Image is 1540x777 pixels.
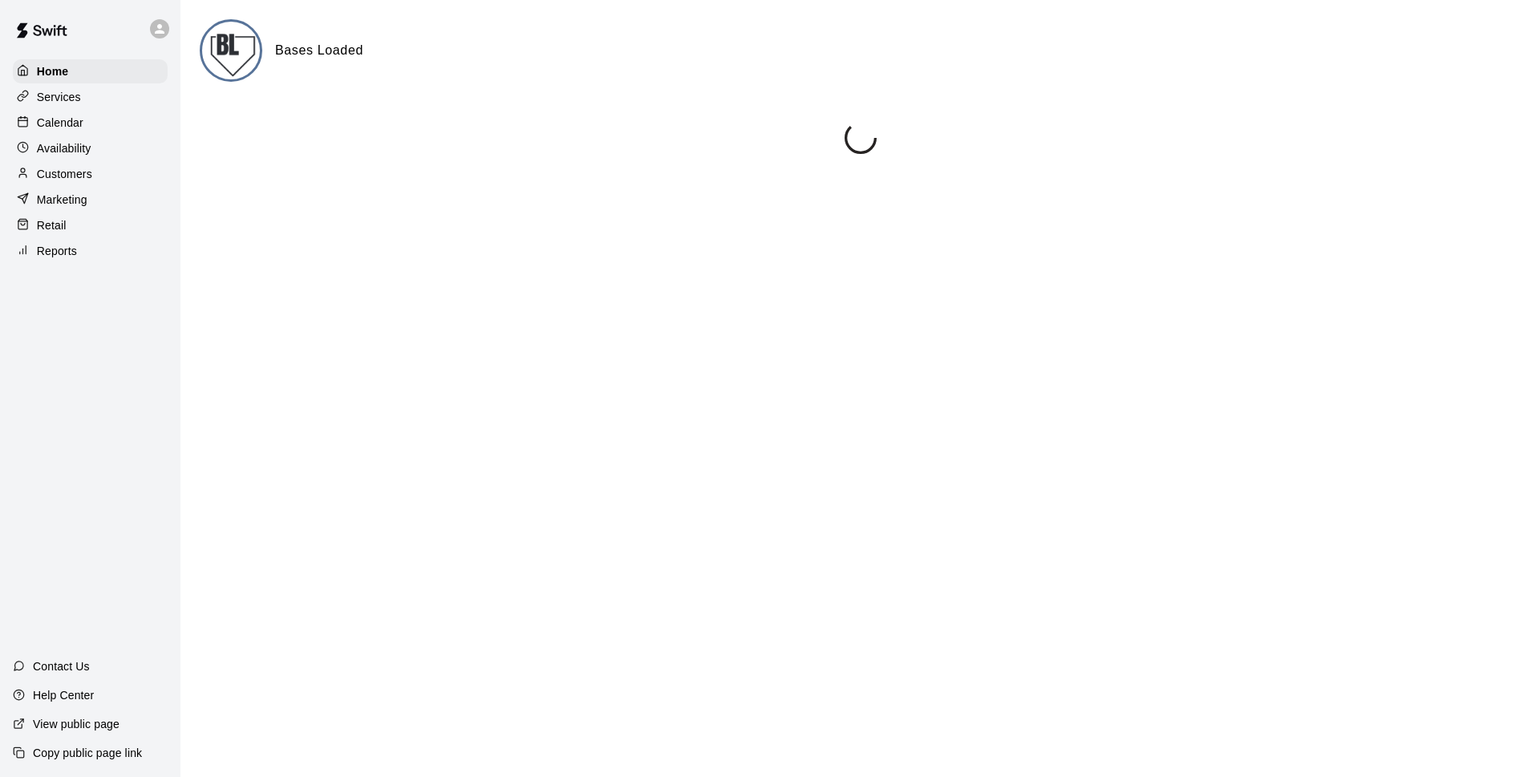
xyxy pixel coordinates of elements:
a: Services [13,85,168,109]
a: Home [13,59,168,83]
p: Contact Us [33,658,90,674]
p: View public page [33,716,120,732]
a: Calendar [13,111,168,135]
a: Retail [13,213,168,237]
p: Retail [37,217,67,233]
p: Calendar [37,115,83,131]
h6: Bases Loaded [275,40,363,61]
p: Customers [37,166,92,182]
a: Availability [13,136,168,160]
img: Bases Loaded logo [202,22,262,82]
p: Help Center [33,687,94,703]
p: Copy public page link [33,745,142,761]
p: Reports [37,243,77,259]
a: Reports [13,239,168,263]
p: Marketing [37,192,87,208]
p: Availability [37,140,91,156]
p: Home [37,63,69,79]
a: Customers [13,162,168,186]
a: Marketing [13,188,168,212]
p: Services [37,89,81,105]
